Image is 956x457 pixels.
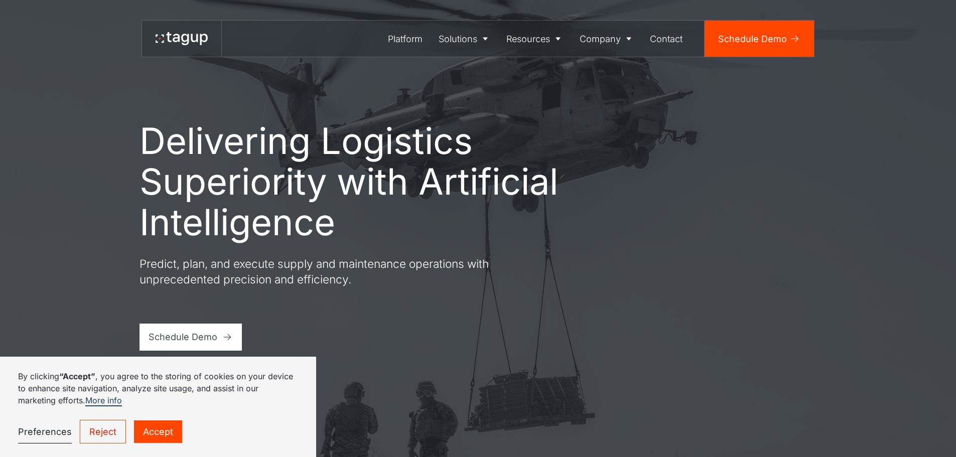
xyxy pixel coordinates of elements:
h1: Delivering Logistics Superiority with Artificial Intelligence [140,120,561,242]
a: Platform [380,21,431,57]
div: Schedule Demo [149,330,217,344]
p: By clicking , you agree to the storing of cookies on your device to enhance site navigation, anal... [18,370,298,406]
a: Accept [134,420,182,443]
div: Solutions [439,32,477,46]
div: Contact [650,32,682,46]
a: Schedule Demo [140,324,242,351]
a: Reject [80,420,126,443]
div: Resources [506,32,550,46]
a: Resources [499,21,572,57]
strong: “Accept” [59,371,95,381]
a: More info [85,395,122,406]
a: Preferences [18,420,72,443]
div: Platform [388,32,423,46]
a: Schedule Demo [705,21,814,57]
a: Solutions [431,21,499,57]
p: Predict, plan, and execute supply and maintenance operations with unprecedented precision and eff... [140,256,501,287]
a: Contact [642,21,691,57]
div: Schedule Demo [718,32,787,46]
div: Company [580,32,621,46]
a: Company [572,21,642,57]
